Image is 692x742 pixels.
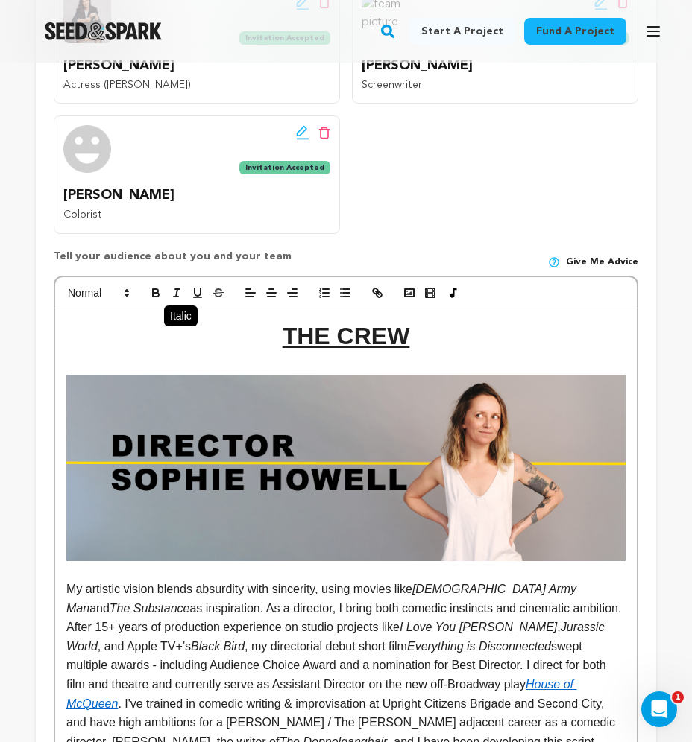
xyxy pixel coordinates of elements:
em: Everything is Disconnected [407,640,551,653]
a: Fund a project [524,18,626,45]
a: Start a project [409,18,515,45]
em: Black Bird [191,640,245,653]
p: [PERSON_NAME] [362,55,629,77]
iframe: Intercom live chat [641,691,677,727]
span: Screenwriter [362,80,422,90]
span: 1 [672,691,684,703]
img: 1757441947-directors%20statement.jpg [66,375,626,561]
span: Actress [63,80,101,90]
u: THE CREW [283,323,410,349]
p: [PERSON_NAME] [63,55,330,77]
img: Seed&Spark Logo Dark Mode [45,22,162,40]
span: Colorist [63,209,102,220]
a: Seed&Spark Homepage [45,22,162,40]
span: ([PERSON_NAME]) [104,80,191,90]
em: The Substance [110,602,190,615]
em: I Love You [PERSON_NAME] [400,621,557,633]
span: Give me advice [566,256,638,268]
p: [PERSON_NAME] [63,185,330,206]
img: team picture [63,125,111,173]
p: Tell your audience about you and your team [54,249,292,276]
img: help-circle.svg [548,256,560,268]
em: Jurassic World [66,621,608,653]
a: House of McQueen [66,678,577,710]
span: Invitation Accepted [239,161,330,174]
em: [DEMOGRAPHIC_DATA] Army Man [66,583,580,615]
